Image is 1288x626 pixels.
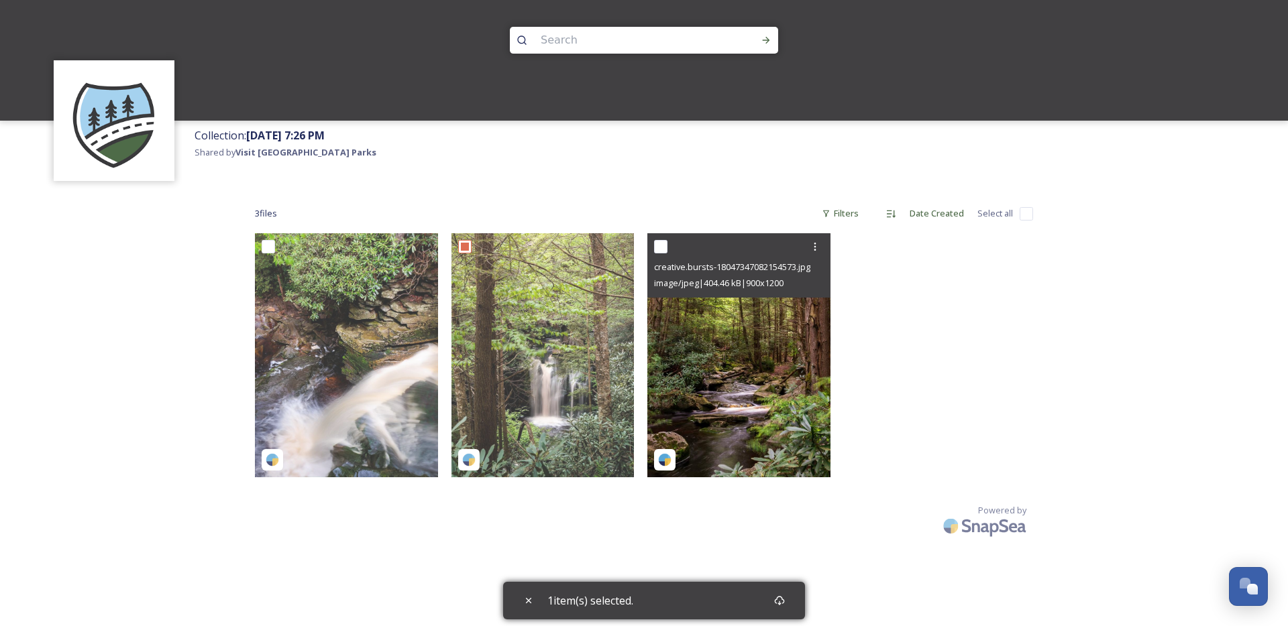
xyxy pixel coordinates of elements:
[195,146,376,158] span: Shared by
[815,200,865,227] div: Filters
[451,233,635,477] img: creative.bursts-17982359099831528.jpg
[658,453,672,466] img: snapsea-logo.png
[903,200,971,227] div: Date Created
[462,453,476,466] img: snapsea-logo.png
[195,128,325,143] span: Collection:
[246,128,325,143] strong: [DATE] 7:26 PM
[654,277,784,289] span: image/jpeg | 404.46 kB | 900 x 1200
[1229,567,1268,606] button: Open Chat
[266,453,279,466] img: snapsea-logo.png
[977,207,1013,220] span: Select all
[60,67,168,174] img: download.png
[654,261,810,273] span: creative.bursts-18047347082154573.jpg
[534,25,718,55] input: Search
[255,233,438,477] img: creative.bursts-18069574528806285.jpg
[547,592,633,609] span: 1 item(s) selected.
[647,233,830,477] img: creative.bursts-18047347082154573.jpg
[235,146,376,158] strong: Visit [GEOGRAPHIC_DATA] Parks
[255,207,277,220] span: 3 file s
[939,510,1033,542] img: SnapSea Logo
[978,504,1026,517] span: Powered by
